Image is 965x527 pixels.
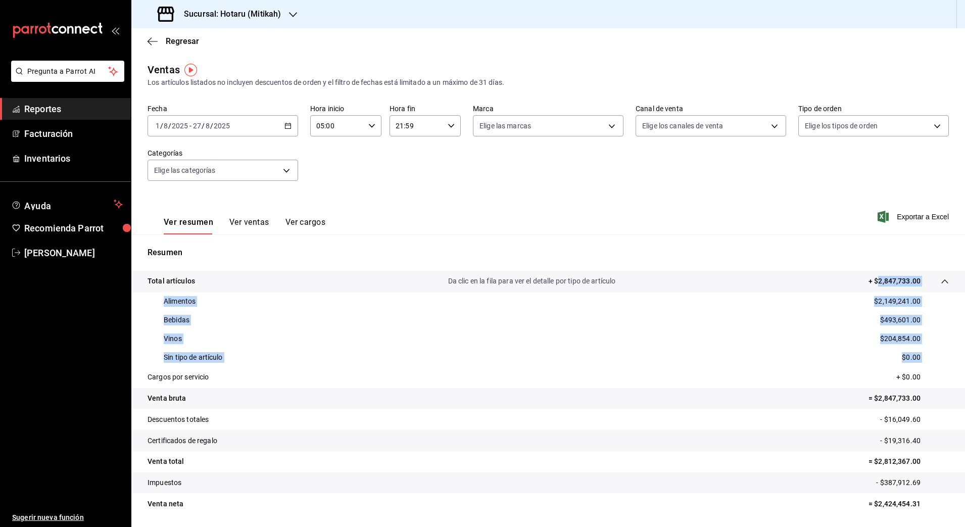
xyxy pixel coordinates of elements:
p: Alimentos [164,296,196,307]
span: Elige los tipos de orden [805,121,878,131]
button: Exportar a Excel [880,211,949,223]
p: Venta total [148,456,184,467]
label: Categorías [148,150,298,157]
span: / [168,122,171,130]
p: Descuentos totales [148,414,209,425]
p: - $16,049.60 [880,414,949,425]
p: Impuestos [148,477,181,488]
p: + $2,847,733.00 [868,276,921,286]
span: Reportes [24,102,123,116]
span: Regresar [166,36,199,46]
button: Regresar [148,36,199,46]
span: Elige las categorías [154,165,216,175]
a: Pregunta a Parrot AI [7,73,124,84]
p: Sin tipo de artículo [164,352,223,363]
span: Elige los canales de venta [642,121,723,131]
p: - $387,912.69 [876,477,949,488]
img: Tooltip marker [184,64,197,76]
label: Canal de venta [636,105,786,112]
span: Pregunta a Parrot AI [27,66,109,77]
span: Sugerir nueva función [12,512,123,523]
div: navigation tabs [164,217,325,234]
div: Los artículos listados no incluyen descuentos de orden y el filtro de fechas está limitado a un m... [148,77,949,88]
p: $204,854.00 [880,333,921,344]
p: Certificados de regalo [148,436,217,446]
p: $2,149,241.00 [874,296,921,307]
div: Ventas [148,62,180,77]
input: -- [163,122,168,130]
button: Ver cargos [285,217,326,234]
input: ---- [213,122,230,130]
label: Marca [473,105,623,112]
label: Tipo de orden [798,105,949,112]
p: Vinos [164,333,182,344]
p: Bebidas [164,315,189,325]
label: Fecha [148,105,298,112]
p: $493,601.00 [880,315,921,325]
span: Elige las marcas [479,121,531,131]
input: -- [192,122,202,130]
span: [PERSON_NAME] [24,246,123,260]
p: = $2,847,733.00 [868,393,949,404]
p: Resumen [148,247,949,259]
button: Ver ventas [229,217,269,234]
p: Cargos por servicio [148,372,209,382]
button: open_drawer_menu [111,26,119,34]
label: Hora inicio [310,105,381,112]
span: / [210,122,213,130]
input: ---- [171,122,188,130]
p: = $2,424,454.31 [868,499,949,509]
button: Pregunta a Parrot AI [11,61,124,82]
p: Total artículos [148,276,195,286]
span: / [202,122,205,130]
span: - [189,122,191,130]
p: Venta bruta [148,393,186,404]
span: Recomienda Parrot [24,221,123,235]
span: / [160,122,163,130]
input: -- [205,122,210,130]
p: Venta neta [148,499,183,509]
input: -- [155,122,160,130]
h3: Sucursal: Hotaru (Mitikah) [176,8,281,20]
p: + $0.00 [896,372,949,382]
span: Inventarios [24,152,123,165]
label: Hora fin [390,105,461,112]
span: Ayuda [24,198,110,210]
p: $0.00 [902,352,921,363]
p: Da clic en la fila para ver el detalle por tipo de artículo [448,276,616,286]
button: Ver resumen [164,217,213,234]
p: - $19,316.40 [880,436,949,446]
p: = $2,812,367.00 [868,456,949,467]
span: Facturación [24,127,123,140]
